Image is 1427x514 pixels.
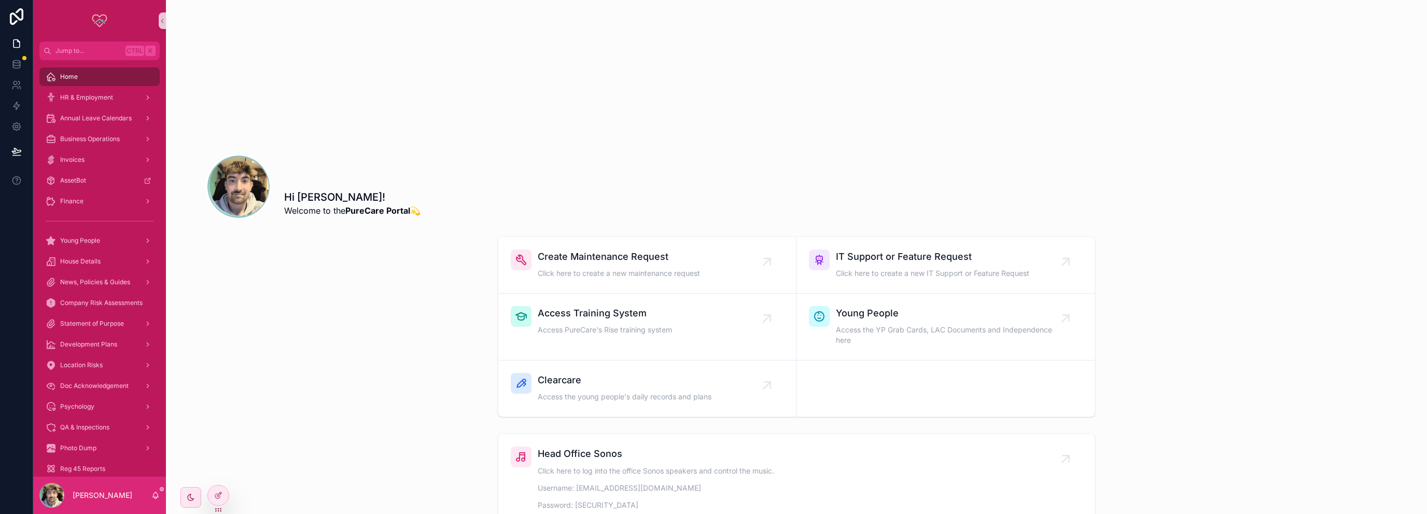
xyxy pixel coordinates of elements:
span: Home [60,73,78,81]
a: Access Training SystemAccess PureCare's Rise training system [498,294,796,360]
span: Psychology [60,402,94,411]
span: House Details [60,257,101,266]
span: Annual Leave Calendars [60,114,132,122]
span: Development Plans [60,340,117,349]
span: Finance [60,197,83,205]
span: Company Risk Assessments [60,299,143,307]
span: Head Office Sonos [538,447,774,461]
a: Create Maintenance RequestClick here to create a new maintenance request [498,237,796,294]
p: Password: [SECURITY_DATA] [538,499,774,510]
span: HR & Employment [60,93,113,102]
a: News, Policies & Guides [39,273,160,291]
span: Reg 45 Reports [60,465,105,473]
span: News, Policies & Guides [60,278,130,286]
span: IT Support or Feature Request [836,249,1029,264]
span: Doc Acknowledgement [60,382,129,390]
span: Photo Dump [60,444,96,452]
span: Click here to create a new IT Support or Feature Request [836,268,1029,279]
span: Access PureCare's Rise training system [538,325,672,335]
span: Statement of Purpose [60,319,124,328]
h1: Hi [PERSON_NAME]! [284,190,421,204]
a: House Details [39,252,160,271]
button: Jump to...CtrlK [39,41,160,60]
span: Access the YP Grab Cards, LAC Documents and Independence here [836,325,1066,345]
a: Psychology [39,397,160,416]
a: ClearcareAccess the young people's daily records and plans [498,360,796,416]
a: Annual Leave Calendars [39,109,160,128]
a: Location Risks [39,356,160,374]
span: Jump to... [55,47,121,55]
a: Photo Dump [39,439,160,457]
span: Ctrl [125,46,144,56]
a: AssetBot [39,171,160,190]
span: Create Maintenance Request [538,249,700,264]
a: HR & Employment [39,88,160,107]
span: Location Risks [60,361,103,369]
p: Click here to log into the office Sonos speakers and control the music. [538,465,774,476]
a: Reg 45 Reports [39,460,160,478]
span: Invoices [60,156,85,164]
a: Home [39,67,160,86]
span: Welcome to the 💫 [284,204,421,217]
a: Company Risk Assessments [39,294,160,312]
a: Development Plans [39,335,160,354]
img: App logo [91,12,108,29]
div: scrollable content [33,60,166,477]
a: Young People [39,231,160,250]
span: Access the young people's daily records and plans [538,392,711,402]
span: Business Operations [60,135,120,143]
p: [PERSON_NAME] [73,490,132,501]
span: Access Training System [538,306,672,321]
strong: PureCare Portal [345,205,410,216]
span: K [146,47,155,55]
a: QA & Inspections [39,418,160,437]
span: Click here to create a new maintenance request [538,268,700,279]
a: Business Operations [39,130,160,148]
a: Statement of Purpose [39,314,160,333]
span: QA & Inspections [60,423,109,432]
a: IT Support or Feature RequestClick here to create a new IT Support or Feature Request [796,237,1095,294]
span: Young People [60,237,100,245]
span: Young People [836,306,1066,321]
a: Young PeopleAccess the YP Grab Cards, LAC Documents and Independence here [796,294,1095,360]
span: AssetBot [60,176,86,185]
a: Finance [39,192,160,211]
a: Invoices [39,150,160,169]
span: Clearcare [538,373,711,387]
p: Username: [EMAIL_ADDRESS][DOMAIN_NAME] [538,482,774,493]
a: Doc Acknowledgement [39,377,160,395]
